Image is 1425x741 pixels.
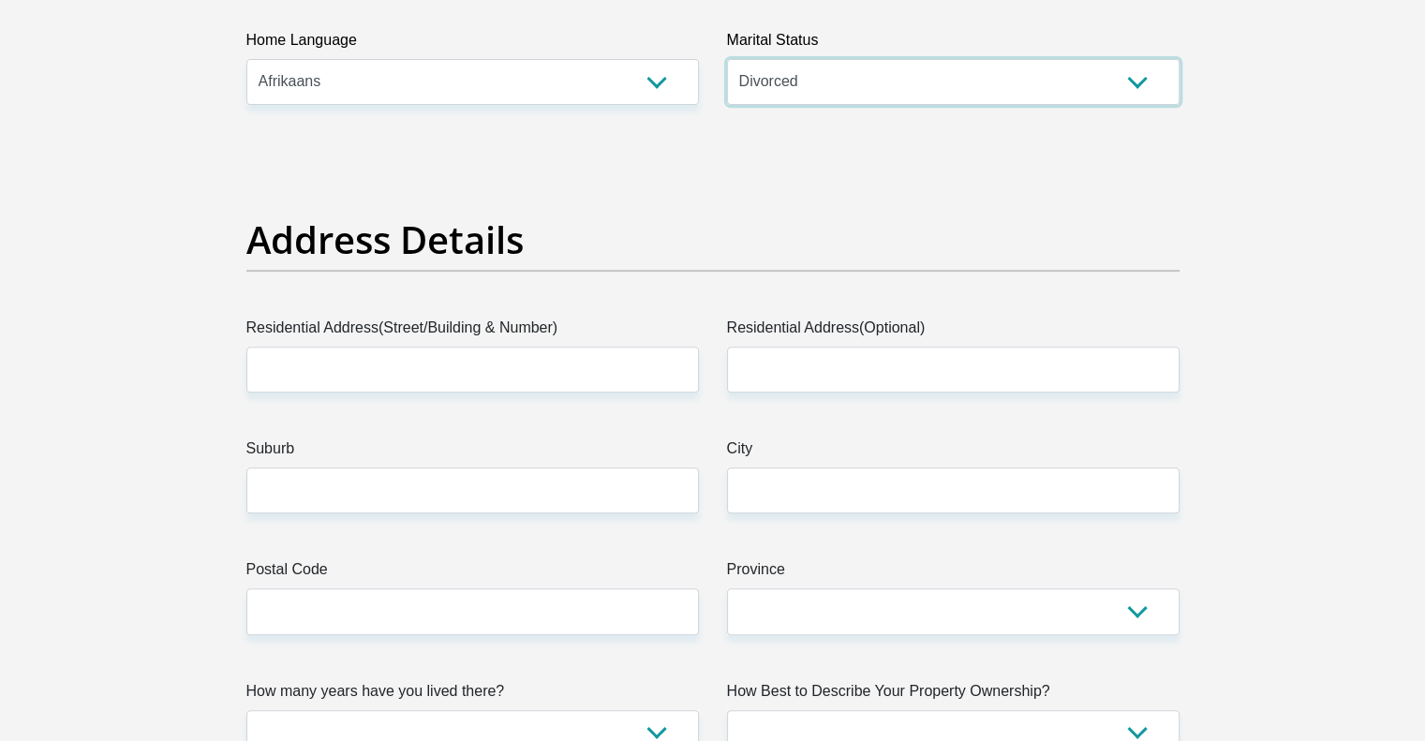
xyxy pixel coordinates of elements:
[246,680,699,710] label: How many years have you lived there?
[246,437,699,467] label: Suburb
[246,467,699,513] input: Suburb
[727,680,1180,710] label: How Best to Describe Your Property Ownership?
[246,29,699,59] label: Home Language
[727,437,1180,467] label: City
[246,588,699,634] input: Postal Code
[246,558,699,588] label: Postal Code
[727,317,1180,347] label: Residential Address(Optional)
[246,317,699,347] label: Residential Address(Street/Building & Number)
[246,347,699,393] input: Valid residential address
[727,467,1180,513] input: City
[727,347,1180,393] input: Address line 2 (Optional)
[727,558,1180,588] label: Province
[727,588,1180,634] select: Please Select a Province
[246,217,1180,262] h2: Address Details
[727,29,1180,59] label: Marital Status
